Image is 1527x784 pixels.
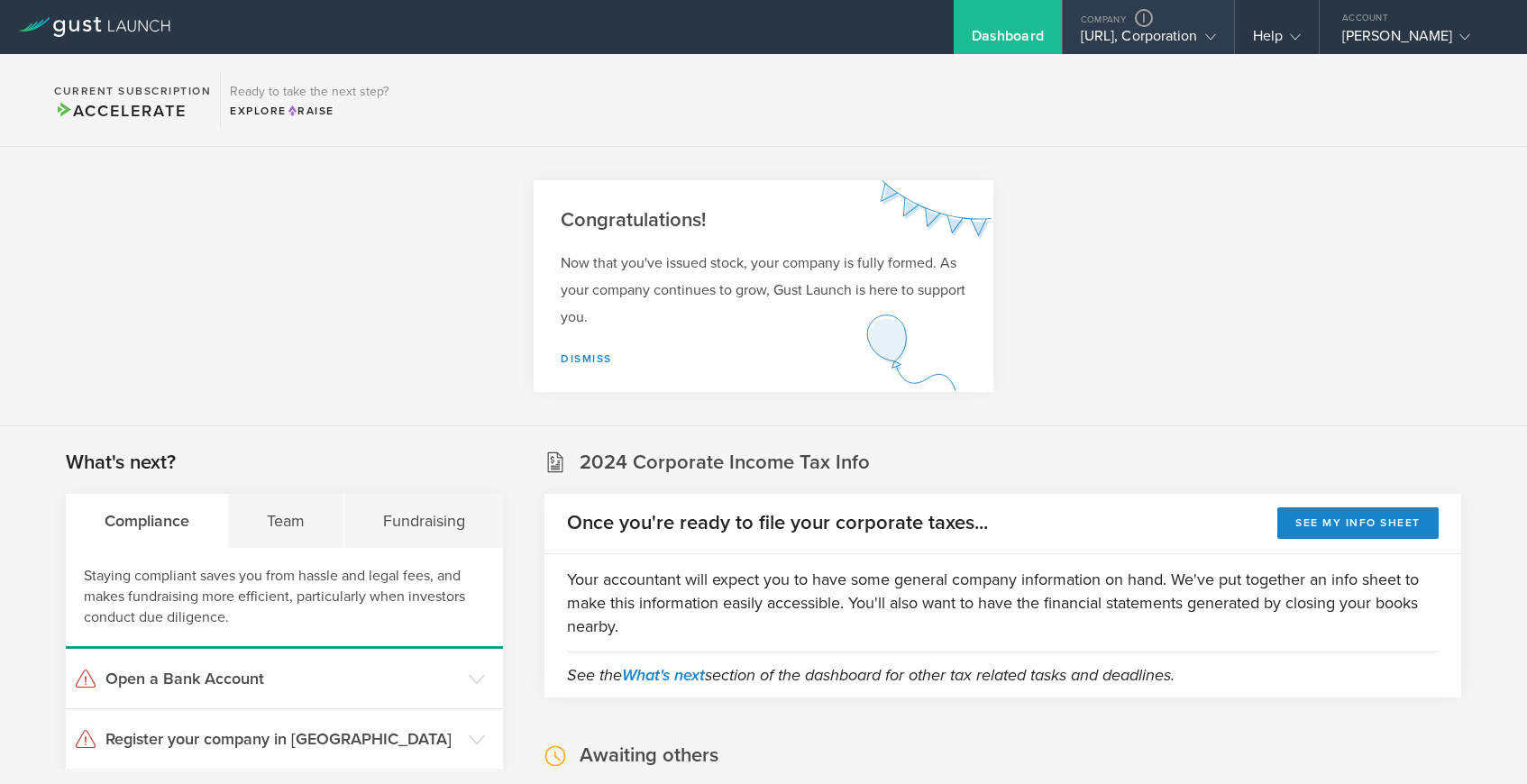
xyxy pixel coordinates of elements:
div: Explore [230,103,389,119]
span: Raise [287,105,334,117]
div: Dashboard [972,27,1044,54]
p: Now that you've issued stock, your company is fully formed. As your company continues to grow, Gu... [561,250,966,331]
div: Team [228,494,343,548]
h2: Congratulations! [561,207,966,233]
button: See my info sheet [1277,507,1439,539]
div: Compliance [66,494,228,548]
a: What's next [622,665,705,685]
em: See the section of the dashboard for other tax related tasks and deadlines. [567,665,1175,685]
div: [PERSON_NAME] [1342,27,1495,54]
h3: Open a Bank Account [105,667,460,690]
p: Your accountant will expect you to have some general company information on hand. We've put toget... [567,568,1439,638]
h3: Register your company in [GEOGRAPHIC_DATA] [105,727,460,751]
span: Accelerate [54,101,186,121]
h2: What's next? [66,450,176,476]
div: Help [1253,27,1301,54]
h2: 2024 Corporate Income Tax Info [580,450,870,476]
h2: Awaiting others [580,743,718,769]
div: Ready to take the next step?ExploreRaise [220,72,398,128]
h2: Once you're ready to file your corporate taxes... [567,510,988,536]
div: Fundraising [344,494,503,548]
h2: Current Subscription [54,86,211,96]
h3: Ready to take the next step? [230,86,389,98]
a: Dismiss [561,352,612,365]
div: Staying compliant saves you from hassle and legal fees, and makes fundraising more efficient, par... [66,548,503,649]
div: [URL], Corporation [1081,27,1216,54]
